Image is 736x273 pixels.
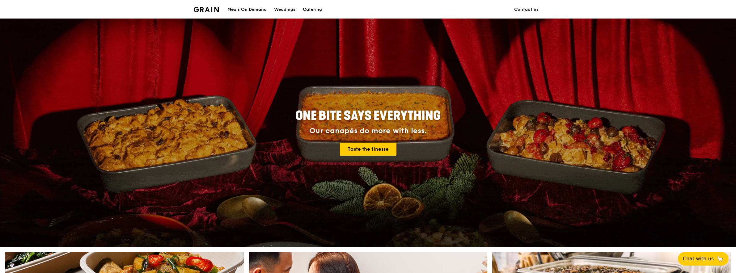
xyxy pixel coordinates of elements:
[683,255,714,262] span: Chat with us
[194,7,219,12] img: Grain
[299,0,326,19] a: Catering
[678,252,729,266] button: Chat with us🦙
[274,0,295,19] div: Weddings
[257,127,479,135] div: Our canapés do more with less.
[295,108,441,123] span: ONE BITE SAYS EVERYTHING
[227,0,267,19] div: Meals On Demand
[340,143,396,156] a: Taste the finesse
[270,0,299,19] a: Weddings
[303,0,322,19] div: Catering
[716,255,724,262] span: 🦙
[510,0,542,19] a: Contact us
